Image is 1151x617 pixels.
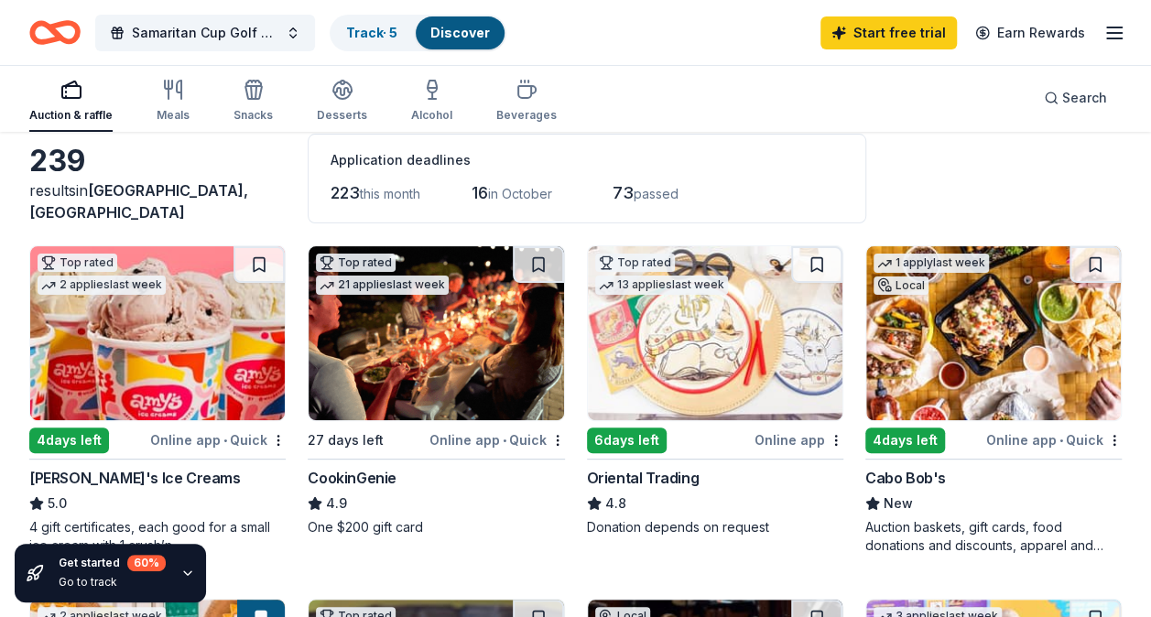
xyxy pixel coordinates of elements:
[587,428,667,453] div: 6 days left
[865,467,946,489] div: Cabo Bob's
[308,245,564,536] a: Image for CookinGenieTop rated21 applieslast week27 days leftOnline app•QuickCookinGenie4.9One $2...
[223,433,227,448] span: •
[411,108,452,123] div: Alcohol
[503,433,506,448] span: •
[865,245,1122,555] a: Image for Cabo Bob's1 applylast weekLocal4days leftOnline app•QuickCabo Bob'sNewAuction baskets, ...
[233,71,273,132] button: Snacks
[330,15,506,51] button: Track· 5Discover
[132,22,278,44] span: Samaritan Cup Golf Classic
[95,15,315,51] button: Samaritan Cup Golf Classic
[613,183,634,202] span: 73
[29,181,248,222] span: [GEOGRAPHIC_DATA], [GEOGRAPHIC_DATA]
[29,179,286,223] div: results
[496,71,557,132] button: Beverages
[316,276,449,295] div: 21 applies last week
[29,143,286,179] div: 239
[308,467,396,489] div: CookinGenie
[331,149,843,171] div: Application deadlines
[634,186,679,201] span: passed
[496,108,557,123] div: Beverages
[1059,433,1063,448] span: •
[29,467,241,489] div: [PERSON_NAME]'s Ice Creams
[29,245,286,555] a: Image for Amy's Ice CreamsTop rated2 applieslast week4days leftOnline app•Quick[PERSON_NAME]'s Ic...
[820,16,957,49] a: Start free trial
[317,71,367,132] button: Desserts
[308,429,384,451] div: 27 days left
[587,518,843,536] div: Donation depends on request
[29,71,113,132] button: Auction & raffle
[59,555,166,571] div: Get started
[595,254,675,272] div: Top rated
[866,246,1121,420] img: Image for Cabo Bob's
[865,518,1122,555] div: Auction baskets, gift cards, food donations and discounts, apparel and promotional items
[360,186,420,201] span: this month
[38,254,117,272] div: Top rated
[59,575,166,590] div: Go to track
[48,493,67,514] span: 5.0
[964,16,1096,49] a: Earn Rewards
[884,493,913,514] span: New
[157,71,190,132] button: Meals
[411,71,452,132] button: Alcohol
[309,246,563,420] img: Image for CookinGenie
[331,183,360,202] span: 223
[430,25,490,40] a: Discover
[472,183,488,202] span: 16
[316,254,396,272] div: Top rated
[488,186,552,201] span: in October
[346,25,397,40] a: Track· 5
[595,276,728,295] div: 13 applies last week
[429,428,565,451] div: Online app Quick
[587,467,700,489] div: Oriental Trading
[865,428,945,453] div: 4 days left
[127,555,166,571] div: 60 %
[588,246,842,420] img: Image for Oriental Trading
[29,181,248,222] span: in
[30,246,285,420] img: Image for Amy's Ice Creams
[874,254,989,273] div: 1 apply last week
[38,276,166,295] div: 2 applies last week
[1029,80,1122,116] button: Search
[308,518,564,536] div: One $200 gift card
[874,276,928,295] div: Local
[605,493,626,514] span: 4.8
[587,245,843,536] a: Image for Oriental TradingTop rated13 applieslast week6days leftOnline appOriental Trading4.8Dona...
[326,493,347,514] span: 4.9
[755,428,843,451] div: Online app
[150,428,286,451] div: Online app Quick
[29,108,113,123] div: Auction & raffle
[233,108,273,123] div: Snacks
[317,108,367,123] div: Desserts
[29,11,81,54] a: Home
[986,428,1122,451] div: Online app Quick
[1062,87,1107,109] span: Search
[157,108,190,123] div: Meals
[29,518,286,555] div: 4 gift certificates, each good for a small ice cream with 1 crush’n
[29,428,109,453] div: 4 days left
